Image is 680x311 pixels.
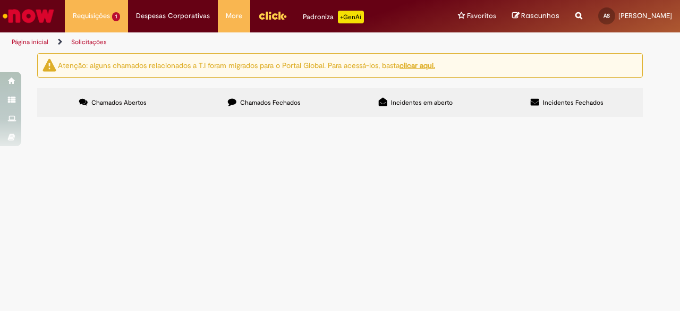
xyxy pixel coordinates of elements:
[8,32,445,52] ul: Trilhas de página
[71,38,107,46] a: Solicitações
[240,98,301,107] span: Chamados Fechados
[391,98,453,107] span: Incidentes em aberto
[112,12,120,21] span: 1
[1,5,56,27] img: ServiceNow
[73,11,110,21] span: Requisições
[303,11,364,23] div: Padroniza
[467,11,496,21] span: Favoritos
[543,98,603,107] span: Incidentes Fechados
[58,60,435,70] ng-bind-html: Atenção: alguns chamados relacionados a T.I foram migrados para o Portal Global. Para acessá-los,...
[91,98,147,107] span: Chamados Abertos
[399,60,435,70] a: clicar aqui.
[603,12,610,19] span: AS
[512,11,559,21] a: Rascunhos
[618,11,672,20] span: [PERSON_NAME]
[12,38,48,46] a: Página inicial
[136,11,210,21] span: Despesas Corporativas
[226,11,242,21] span: More
[521,11,559,21] span: Rascunhos
[338,11,364,23] p: +GenAi
[258,7,287,23] img: click_logo_yellow_360x200.png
